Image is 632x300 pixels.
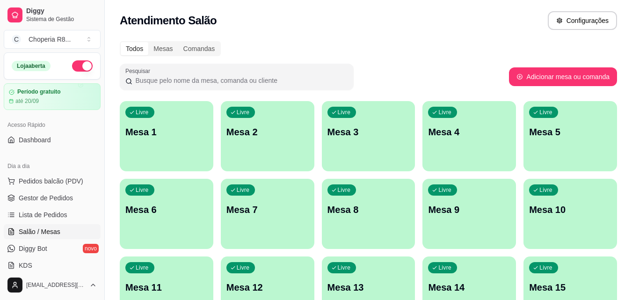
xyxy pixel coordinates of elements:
p: Mesa 2 [226,125,309,139]
article: Período gratuito [17,88,61,95]
span: Diggy [26,7,97,15]
p: Mesa 4 [428,125,510,139]
div: Choperia R8 ... [29,35,71,44]
p: Mesa 6 [125,203,208,216]
div: Todos [121,42,148,55]
span: Sistema de Gestão [26,15,97,23]
p: Livre [237,109,250,116]
p: Livre [438,109,451,116]
span: Pedidos balcão (PDV) [19,176,83,186]
div: Comandas [178,42,220,55]
p: Livre [136,186,149,194]
a: Diggy Botnovo [4,241,101,256]
a: KDS [4,258,101,273]
span: Diggy Bot [19,244,47,253]
button: Alterar Status [72,60,93,72]
p: Livre [438,264,451,271]
button: LivreMesa 8 [322,179,415,249]
p: Livre [338,109,351,116]
p: Mesa 8 [327,203,410,216]
span: Gestor de Pedidos [19,193,73,203]
button: LivreMesa 9 [422,179,516,249]
button: LivreMesa 3 [322,101,415,171]
p: Livre [237,264,250,271]
span: KDS [19,261,32,270]
p: Mesa 1 [125,125,208,139]
a: Período gratuitoaté 20/09 [4,83,101,110]
p: Livre [539,264,552,271]
button: Adicionar mesa ou comanda [509,67,617,86]
button: [EMAIL_ADDRESS][DOMAIN_NAME] [4,274,101,296]
button: LivreMesa 5 [523,101,617,171]
article: até 20/09 [15,97,39,105]
p: Livre [338,186,351,194]
div: Mesas [148,42,178,55]
p: Livre [136,109,149,116]
div: Loja aberta [12,61,51,71]
p: Livre [338,264,351,271]
button: Pedidos balcão (PDV) [4,174,101,189]
p: Mesa 11 [125,281,208,294]
p: Mesa 12 [226,281,309,294]
span: C [12,35,21,44]
button: LivreMesa 4 [422,101,516,171]
p: Livre [539,109,552,116]
button: LivreMesa 7 [221,179,314,249]
button: Configurações [548,11,617,30]
a: Lista de Pedidos [4,207,101,222]
button: LivreMesa 2 [221,101,314,171]
p: Mesa 13 [327,281,410,294]
button: Select a team [4,30,101,49]
span: [EMAIL_ADDRESS][DOMAIN_NAME] [26,281,86,289]
span: Lista de Pedidos [19,210,67,220]
a: Dashboard [4,132,101,147]
span: Dashboard [19,135,51,145]
label: Pesquisar [125,67,153,75]
button: LivreMesa 6 [120,179,213,249]
p: Mesa 5 [529,125,611,139]
p: Mesa 15 [529,281,611,294]
p: Livre [237,186,250,194]
span: Salão / Mesas [19,227,60,236]
button: LivreMesa 1 [120,101,213,171]
a: DiggySistema de Gestão [4,4,101,26]
p: Livre [539,186,552,194]
p: Mesa 10 [529,203,611,216]
p: Mesa 7 [226,203,309,216]
div: Dia a dia [4,159,101,174]
p: Livre [136,264,149,271]
p: Livre [438,186,451,194]
a: Salão / Mesas [4,224,101,239]
div: Acesso Rápido [4,117,101,132]
p: Mesa 14 [428,281,510,294]
button: LivreMesa 10 [523,179,617,249]
h2: Atendimento Salão [120,13,217,28]
p: Mesa 3 [327,125,410,139]
input: Pesquisar [132,76,348,85]
a: Gestor de Pedidos [4,190,101,205]
p: Mesa 9 [428,203,510,216]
